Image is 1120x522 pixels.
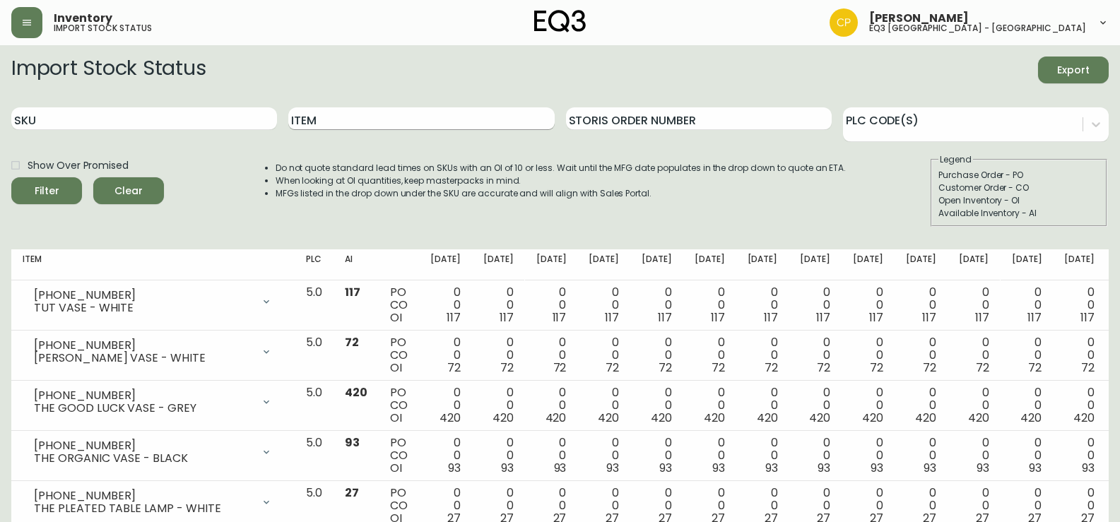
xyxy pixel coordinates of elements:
span: 117 [1080,309,1095,326]
td: 5.0 [295,431,334,481]
span: 420 [1073,410,1095,426]
button: Filter [11,177,82,204]
span: 420 [704,410,725,426]
img: d4538ce6a4da033bb8b50397180cc0a5 [830,8,858,37]
button: Clear [93,177,164,204]
span: 117 [869,309,883,326]
div: 0 0 [906,286,936,324]
div: [PHONE_NUMBER] [34,339,252,352]
div: 0 0 [1012,336,1042,374]
div: TUT VASE - WHITE [34,302,252,314]
span: 420 [1020,410,1042,426]
div: 0 0 [800,336,830,374]
div: 0 0 [536,336,567,374]
div: 0 0 [642,437,672,475]
span: OI [390,460,402,476]
div: 0 0 [959,386,989,425]
div: 0 0 [748,286,778,324]
div: 0 0 [483,437,514,475]
div: 0 0 [430,437,461,475]
span: Clear [105,182,153,200]
div: 0 0 [853,437,883,475]
span: 93 [448,460,461,476]
span: 420 [809,410,830,426]
div: 0 0 [1012,286,1042,324]
div: 0 0 [430,286,461,324]
span: 117 [345,284,360,300]
span: 117 [711,309,725,326]
h5: eq3 [GEOGRAPHIC_DATA] - [GEOGRAPHIC_DATA] [869,24,1086,32]
span: 117 [447,309,461,326]
div: 0 0 [695,437,725,475]
span: 93 [818,460,830,476]
th: [DATE] [577,249,630,280]
div: Customer Order - CO [938,182,1100,194]
div: 0 0 [1064,336,1095,374]
span: OI [390,309,402,326]
span: 420 [598,410,619,426]
div: 0 0 [748,386,778,425]
span: 420 [862,410,883,426]
th: [DATE] [683,249,736,280]
div: 0 0 [536,386,567,425]
span: 420 [546,410,567,426]
div: PO CO [390,437,408,475]
div: 0 0 [906,386,936,425]
span: 93 [871,460,883,476]
div: PO CO [390,336,408,374]
img: logo [534,10,586,32]
th: [DATE] [895,249,948,280]
div: 0 0 [853,386,883,425]
div: 0 0 [536,286,567,324]
span: 72 [870,360,883,376]
div: 0 0 [695,286,725,324]
span: 72 [553,360,567,376]
div: PO CO [390,286,408,324]
div: THE ORGANIC VASE - BLACK [34,452,252,465]
th: [DATE] [1001,249,1054,280]
div: 0 0 [906,437,936,475]
div: 0 0 [642,286,672,324]
div: [PHONE_NUMBER]TUT VASE - WHITE [23,286,283,317]
div: [PHONE_NUMBER]THE GOOD LUCK VASE - GREY [23,386,283,417]
span: 117 [764,309,778,326]
th: [DATE] [472,249,525,280]
div: 0 0 [483,386,514,425]
li: When looking at OI quantities, keep masterpacks in mind. [276,174,847,187]
span: 27 [345,485,359,501]
legend: Legend [938,153,973,166]
td: 5.0 [295,381,334,431]
div: [PHONE_NUMBER][PERSON_NAME] VASE - WHITE [23,336,283,367]
div: 0 0 [642,336,672,374]
span: 420 [968,410,989,426]
span: 117 [553,309,567,326]
th: AI [334,249,379,280]
th: [DATE] [842,249,895,280]
div: 0 0 [695,386,725,425]
th: [DATE] [1053,249,1106,280]
span: 93 [765,460,778,476]
span: 117 [1027,309,1042,326]
div: 0 0 [853,336,883,374]
div: 0 0 [1064,437,1095,475]
td: 5.0 [295,280,334,331]
span: Show Over Promised [28,158,129,173]
span: 72 [923,360,936,376]
div: 0 0 [959,437,989,475]
div: 0 0 [483,336,514,374]
div: 0 0 [483,286,514,324]
span: 420 [915,410,936,426]
div: PO CO [390,386,408,425]
div: 0 0 [589,437,619,475]
span: 93 [554,460,567,476]
span: [PERSON_NAME] [869,13,969,24]
div: 0 0 [800,386,830,425]
div: 0 0 [1012,437,1042,475]
div: Open Inventory - OI [938,194,1100,207]
div: 0 0 [589,286,619,324]
span: 93 [977,460,989,476]
span: 72 [817,360,830,376]
div: 0 0 [695,336,725,374]
div: 0 0 [589,386,619,425]
div: [PHONE_NUMBER] [34,439,252,452]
